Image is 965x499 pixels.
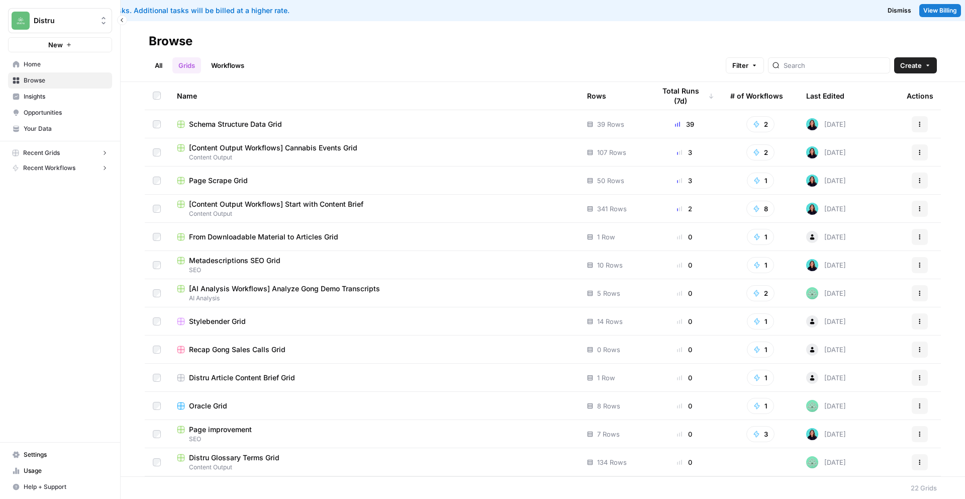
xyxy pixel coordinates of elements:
img: jcrg0t4jfctcgxwtr4jha4uiqmre [806,428,818,440]
span: 50 Rows [597,176,624,186]
input: Search [784,60,886,70]
a: View Billing [919,4,961,17]
button: 8 [746,201,775,217]
span: Oracle Grid [189,401,227,411]
span: AI Analysis [177,294,571,303]
button: 1 [747,342,774,358]
span: [Content Output Workflows] Start with Content Brief [189,199,363,209]
button: 1 [747,370,774,386]
span: View Billing [923,6,957,15]
button: 1 [747,173,774,189]
div: [DATE] [806,428,846,440]
span: 14 Rows [597,316,623,326]
span: Page improvement [189,425,252,435]
div: 0 [655,429,714,439]
span: Distru [34,16,94,26]
a: Opportunities [8,105,112,121]
span: 134 Rows [597,457,627,467]
span: Page Scrape Grid [189,176,248,186]
button: Create [894,57,937,73]
a: Distru Glossary Terms GridContent Output [177,453,571,472]
span: Recent Grids [23,148,60,157]
span: 107 Rows [597,147,626,157]
span: Usage [24,466,108,475]
div: 0 [655,457,714,467]
span: Insights [24,92,108,101]
span: Distru Article Content Brief Grid [189,373,295,383]
div: [DATE] [806,372,846,384]
span: SEO [177,266,571,275]
span: Your Data [24,124,108,133]
button: 1 [747,229,774,245]
div: 22 Grids [911,483,937,493]
div: [DATE] [806,146,846,158]
div: Name [177,82,571,110]
img: jcrg0t4jfctcgxwtr4jha4uiqmre [806,118,818,130]
span: SEO [177,435,571,444]
img: jcrg0t4jfctcgxwtr4jha4uiqmre [806,146,818,158]
img: kqqdsurqfeze7ux3i5gh2icakaiq [806,400,818,412]
div: [DATE] [806,287,846,299]
span: Schema Structure Data Grid [189,119,282,129]
div: You've used your included tasks. Additional tasks will be billed at a higher rate. [8,6,585,16]
button: Dismiss [884,4,915,17]
span: [AI Analysis Workflows] Analyze Gong Demo Transcripts [189,284,380,294]
div: [DATE] [806,315,846,327]
div: 3 [655,176,714,186]
button: 1 [747,398,774,414]
div: [DATE] [806,259,846,271]
div: [DATE] [806,344,846,356]
img: jcrg0t4jfctcgxwtr4jha4uiqmre [806,203,818,215]
a: Metadescriptions SEO GridSEO [177,256,571,275]
span: Content Output [177,463,571,472]
span: 7 Rows [597,429,620,439]
a: Schema Structure Data Grid [177,119,571,129]
span: 0 Rows [597,345,620,355]
div: 0 [655,401,714,411]
div: 0 [655,373,714,383]
button: 2 [746,285,775,301]
span: 10 Rows [597,260,623,270]
a: [Content Output Workflows] Start with Content BriefContent Output [177,199,571,218]
div: 0 [655,260,714,270]
div: 0 [655,232,714,242]
div: Last Edited [806,82,844,110]
span: [Content Output Workflows] Cannabis Events Grid [189,143,357,153]
img: jcrg0t4jfctcgxwtr4jha4uiqmre [806,259,818,271]
a: Insights [8,89,112,105]
img: Distru Logo [12,12,30,30]
span: Recap Gong Sales Calls Grid [189,345,285,355]
div: 0 [655,345,714,355]
span: Opportunities [24,108,108,117]
a: Distru Article Content Brief Grid [177,373,571,383]
img: jcrg0t4jfctcgxwtr4jha4uiqmre [806,175,818,187]
span: Browse [24,76,108,85]
a: Workflows [205,57,250,73]
a: All [149,57,168,73]
div: 2 [655,204,714,214]
a: Oracle Grid [177,401,571,411]
a: Your Data [8,121,112,137]
button: 2 [746,144,775,160]
div: Total Runs (7d) [655,82,714,110]
div: [DATE] [806,456,846,468]
div: [DATE] [806,400,846,412]
a: Page Scrape Grid [177,176,571,186]
button: Help + Support [8,479,112,495]
button: 1 [747,257,774,273]
div: Rows [587,82,606,110]
button: 2 [746,116,775,132]
div: [DATE] [806,203,846,215]
span: 1 Row [597,232,615,242]
span: Metadescriptions SEO Grid [189,256,280,266]
span: 1 Row [597,373,615,383]
button: Recent Grids [8,145,112,160]
button: 1 [747,313,774,329]
div: [DATE] [806,231,846,243]
a: Browse [8,72,112,89]
button: Filter [726,57,764,73]
a: Home [8,56,112,72]
div: [DATE] [806,118,846,130]
div: 3 [655,147,714,157]
span: 5 Rows [597,288,620,298]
